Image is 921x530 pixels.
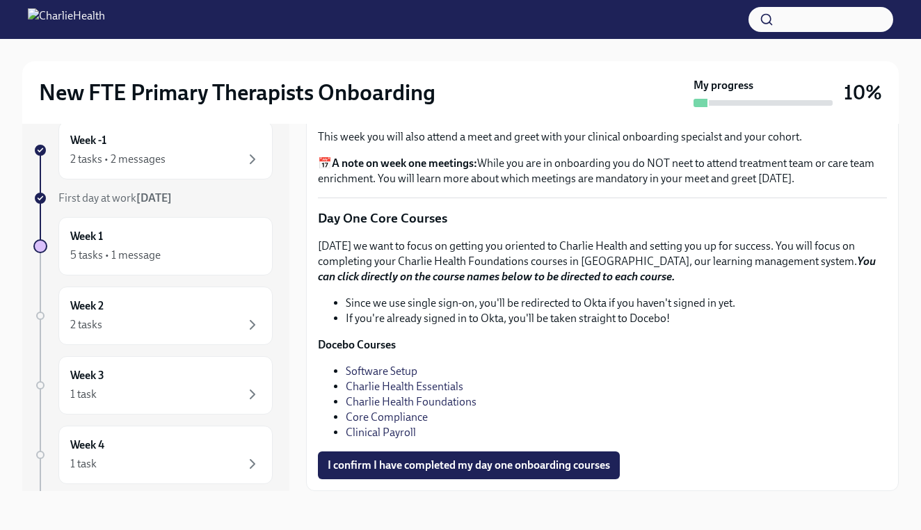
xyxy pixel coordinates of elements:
strong: Docebo Courses [318,338,396,351]
h6: Week 3 [70,368,104,383]
p: This week you will also attend a meet and greet with your clinical onboarding specialst and your ... [318,129,887,145]
a: Core Compliance [346,410,428,424]
img: CharlieHealth [28,8,105,31]
a: Week 15 tasks • 1 message [33,217,273,275]
button: I confirm I have completed my day one onboarding courses [318,451,620,479]
a: Week -12 tasks • 2 messages [33,121,273,179]
h3: 10% [844,80,882,105]
span: First day at work [58,191,172,204]
strong: A note on week one meetings: [332,156,477,170]
a: Software Setup [346,364,417,378]
strong: My progress [694,78,753,93]
li: Since we use single sign-on, you'll be redirected to Okta if you haven't signed in yet. [346,296,887,311]
div: 2 tasks • 2 messages [70,152,166,167]
h2: New FTE Primary Therapists Onboarding [39,79,435,106]
a: Week 22 tasks [33,287,273,345]
p: Day One Core Courses [318,209,887,227]
a: Week 31 task [33,356,273,415]
div: 2 tasks [70,317,102,332]
strong: You can click directly on the course names below to be directed to each course. [318,255,876,283]
div: 1 task [70,456,97,472]
h6: Week -1 [70,133,106,148]
h6: Week 4 [70,437,104,453]
div: 5 tasks • 1 message [70,248,161,263]
li: If you're already signed in to Okta, you'll be taken straight to Docebo! [346,311,887,326]
p: [DATE] we want to focus on getting you oriented to Charlie Health and setting you up for success.... [318,239,887,284]
h6: Week 2 [70,298,104,314]
h6: Week 1 [70,229,103,244]
a: Clinical Payroll [346,426,416,439]
a: Charlie Health Essentials [346,380,463,393]
p: 📅 While you are in onboarding you do NOT neet to attend treatment team or care team enrichment. Y... [318,156,887,186]
div: 1 task [70,387,97,402]
a: Charlie Health Foundations [346,395,476,408]
a: First day at work[DATE] [33,191,273,206]
a: Week 41 task [33,426,273,484]
strong: [DATE] [136,191,172,204]
span: I confirm I have completed my day one onboarding courses [328,458,610,472]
